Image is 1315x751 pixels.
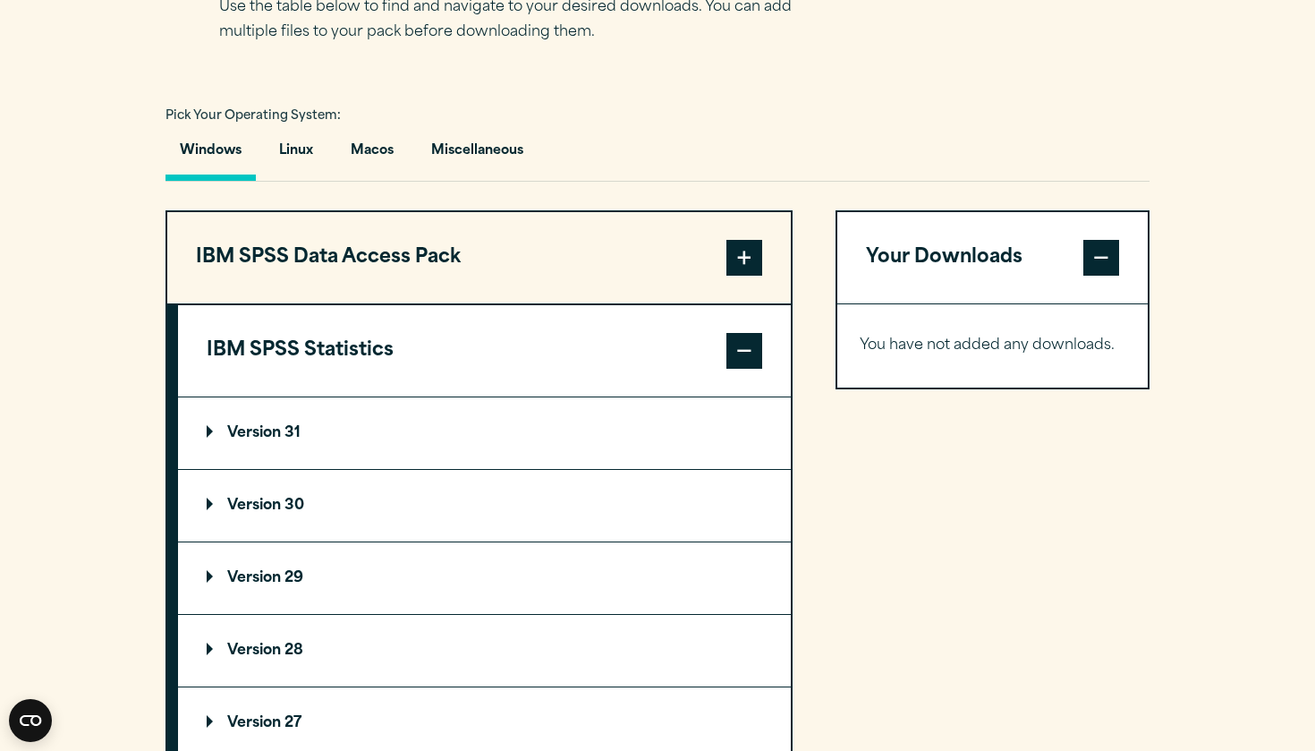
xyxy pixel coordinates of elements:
p: You have not added any downloads. [860,333,1125,359]
button: Linux [265,130,327,181]
p: Version 31 [207,426,301,440]
button: IBM SPSS Statistics [178,305,791,397]
p: Version 28 [207,644,303,658]
button: IBM SPSS Data Access Pack [167,212,791,303]
p: Version 30 [207,499,304,513]
button: Macos [336,130,408,181]
button: Windows [165,130,256,181]
button: Your Downloads [837,212,1148,303]
span: Pick Your Operating System: [165,110,341,122]
summary: Version 30 [178,470,791,542]
p: Version 29 [207,571,303,585]
button: Open CMP widget [9,699,52,742]
p: Version 27 [207,716,301,730]
div: Your Downloads [837,303,1148,388]
summary: Version 29 [178,542,791,614]
summary: Version 28 [178,615,791,687]
button: Miscellaneous [417,130,538,181]
summary: Version 31 [178,397,791,469]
